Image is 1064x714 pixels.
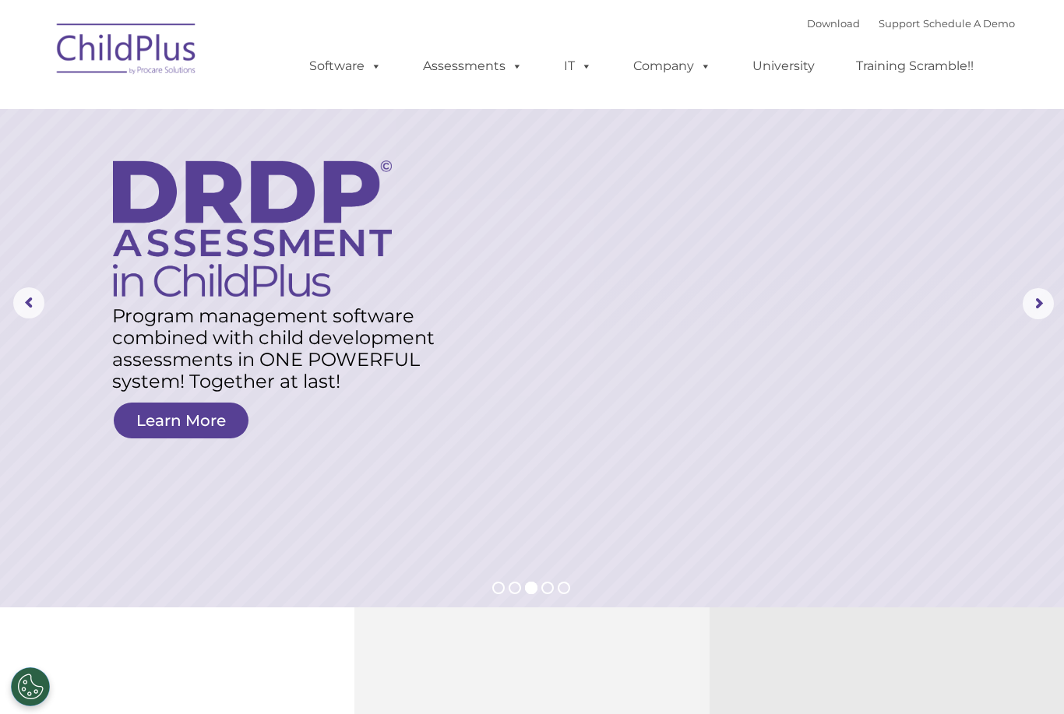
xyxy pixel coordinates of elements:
a: University [737,51,830,82]
a: Support [879,17,920,30]
a: Learn More [114,403,248,438]
a: Assessments [407,51,538,82]
span: Last name [217,103,264,114]
span: Phone number [217,167,283,178]
a: Training Scramble!! [840,51,989,82]
img: ChildPlus by Procare Solutions [49,12,205,90]
a: Company [618,51,727,82]
a: Download [807,17,860,30]
a: IT [548,51,608,82]
a: Schedule A Demo [923,17,1015,30]
a: Software [294,51,397,82]
font: | [807,17,1015,30]
button: Cookies Settings [11,667,50,706]
img: DRDP Assessment in ChildPlus [113,160,392,297]
rs-layer: Program management software combined with child development assessments in ONE POWERFUL system! T... [112,305,453,392]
